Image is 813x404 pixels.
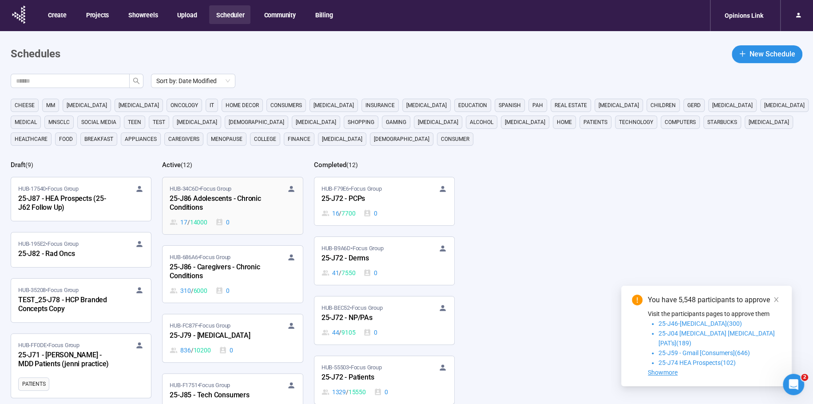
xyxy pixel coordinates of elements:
[163,246,302,303] a: HUB-686A6•Focus Group25-J86 - Caregivers - Chronic Conditions310 / 60000
[133,77,140,84] span: search
[170,217,207,227] div: 17
[46,101,55,110] span: MM
[156,74,230,88] span: Sort by: Date Modified
[170,262,267,282] div: 25-J86 - Caregivers - Chronic Conditions
[764,101,805,110] span: [MEDICAL_DATA]
[314,296,454,344] a: HUB-BEC52•Focus Group25-J72 - NP/PAs44 / 91050
[210,101,214,110] span: it
[81,118,116,127] span: social media
[67,101,107,110] span: [MEDICAL_DATA]
[665,118,696,127] span: computers
[314,161,346,169] h2: Completed
[18,286,79,295] span: HUB-35208 • Focus Group
[801,374,808,381] span: 2
[170,253,230,262] span: HUB-686A6 • Focus Group
[15,135,48,144] span: healthcare
[229,118,284,127] span: [DEMOGRAPHIC_DATA]
[18,240,79,248] span: HUB-195E2 • Focus Group
[648,295,781,305] div: You have 5,548 participants to approve
[374,387,388,397] div: 0
[41,5,73,24] button: Create
[314,356,454,404] a: HUB-55503•Focus Group25-J72 - Patients1329 / 155500
[632,295,642,305] span: exclamation-circle
[25,161,33,168] span: ( 9 )
[349,387,366,397] span: 15550
[339,208,341,218] span: /
[170,184,231,193] span: HUB-34C6D • Focus Group
[341,268,355,278] span: 7550
[22,380,45,388] span: Patients
[128,118,141,127] span: Teen
[555,101,587,110] span: real estate
[346,161,358,168] span: ( 12 )
[15,101,35,110] span: cheese
[194,345,211,355] span: 10200
[48,118,70,127] span: mnsclc
[288,135,310,144] span: finance
[773,296,779,303] span: close
[321,312,419,324] div: 25-J72 - NP/PAs
[191,286,194,296] span: /
[308,5,339,24] button: Billing
[750,48,795,60] span: New Schedule
[121,5,164,24] button: Showreels
[254,135,276,144] span: college
[648,369,678,376] span: Showmore
[687,101,701,110] span: GERD
[650,101,676,110] span: children
[648,309,781,319] p: Visit the participants pages to approve them
[341,328,355,337] span: 9105
[194,286,207,296] span: 6000
[557,118,572,127] span: home
[321,244,384,253] span: HUB-B9A6D • Focus Group
[215,286,230,296] div: 0
[163,177,302,234] a: HUB-34C6D•Focus Group25-J86 Adolescents - Chronic Conditions17 / 140000
[171,101,198,110] span: oncology
[170,321,230,330] span: HUB-FC87F • Focus Group
[346,387,349,397] span: /
[18,341,79,350] span: HUB-FF0DE • Focus Group
[15,118,37,127] span: medical
[322,135,362,144] span: [MEDICAL_DATA]
[209,5,250,24] button: Scheduler
[658,330,775,347] span: 25-J04 [MEDICAL_DATA] [MEDICAL_DATA] [PAT's](189)
[11,161,25,169] h2: Draft
[321,208,356,218] div: 16
[18,295,116,315] div: TEST_25-J78 - HCP Branded Concepts Copy
[11,279,151,322] a: HUB-35208•Focus GroupTEST_25-J78 - HCP Branded Concepts Copy
[365,101,395,110] span: Insurance
[211,135,242,144] span: menopause
[348,118,374,127] span: shopping
[321,253,419,264] div: 25-J72 - Derms
[499,101,521,110] span: Spanish
[79,5,115,24] button: Projects
[321,193,419,205] div: 25-J72 - PCPs
[153,118,165,127] span: Test
[739,50,746,57] span: plus
[314,237,454,285] a: HUB-B9A6D•Focus Group25-J72 - Derms41 / 75500
[270,101,302,110] span: consumers
[321,268,356,278] div: 41
[406,101,447,110] span: [MEDICAL_DATA]
[119,101,159,110] span: [MEDICAL_DATA]
[749,118,789,127] span: [MEDICAL_DATA]
[168,135,199,144] span: caregivers
[339,268,341,278] span: /
[215,217,230,227] div: 0
[441,135,469,144] span: consumer
[619,118,653,127] span: technology
[11,232,151,267] a: HUB-195E2•Focus Group25-J82 - Rad Oncs
[18,350,116,370] div: 25-J71 - [PERSON_NAME] - MDD Patients (jenni practice)
[321,328,356,337] div: 44
[187,217,190,227] span: /
[363,328,377,337] div: 0
[129,74,143,88] button: search
[313,101,354,110] span: [MEDICAL_DATA]
[170,345,210,355] div: 836
[341,208,355,218] span: 7700
[226,101,259,110] span: home decor
[418,118,458,127] span: [MEDICAL_DATA]
[321,387,366,397] div: 1329
[181,161,192,168] span: ( 12 )
[11,334,151,398] a: HUB-FF0DE•Focus Group25-J71 - [PERSON_NAME] - MDD Patients (jenni practice)Patients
